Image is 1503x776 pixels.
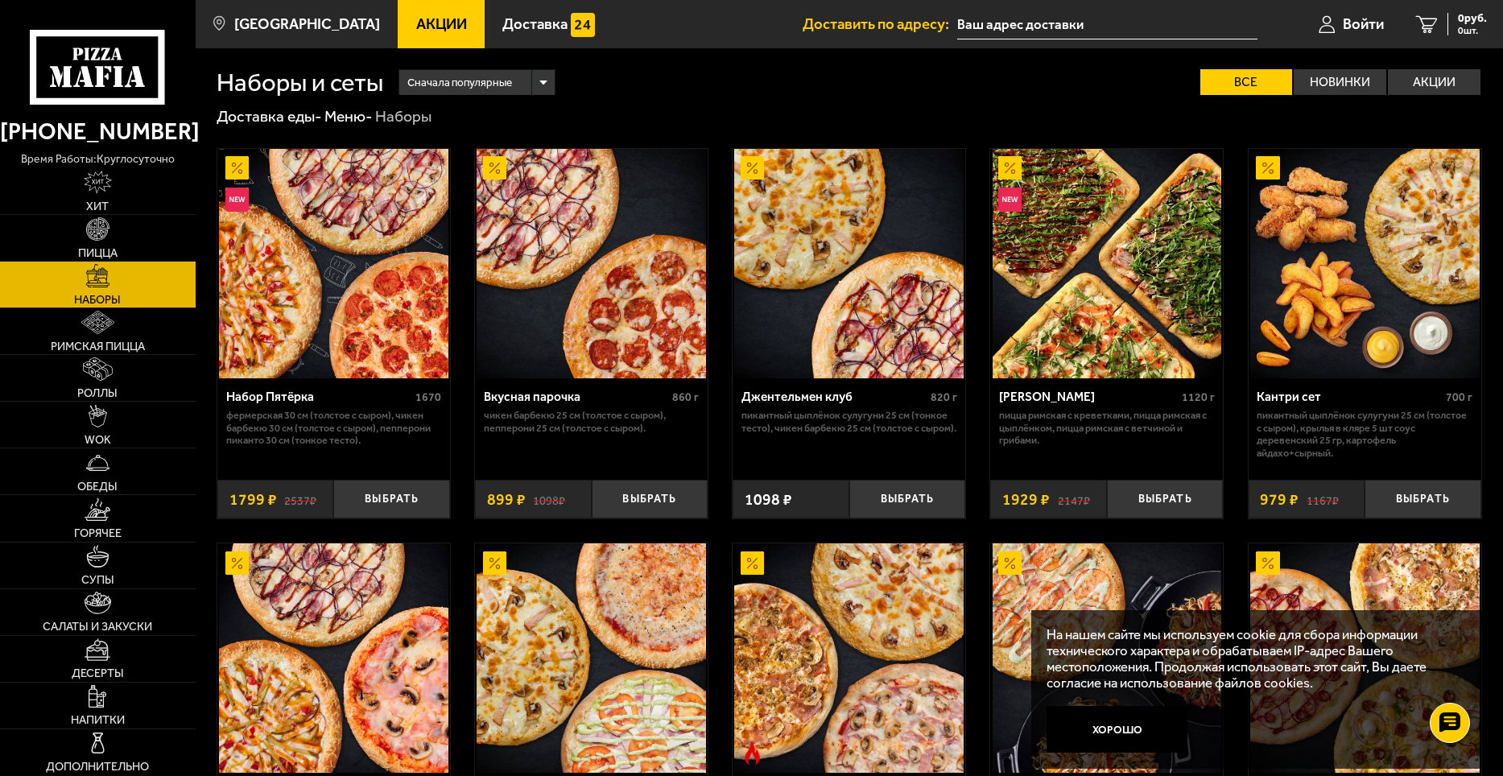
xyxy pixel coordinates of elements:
[1250,149,1480,378] img: Кантри сет
[990,543,1223,773] a: АкционныйВилла Капри
[1182,390,1215,404] span: 1120 г
[85,434,111,445] span: WOK
[407,68,512,97] span: Сначала популярные
[81,574,114,585] span: Супы
[1249,149,1481,378] a: АкционныйКантри сет
[217,107,322,126] a: Доставка еды-
[733,543,965,773] a: АкционныйОстрое блюдоТрио из Рио
[1294,69,1386,95] label: Новинки
[477,543,706,773] img: 3 пиццы
[1200,69,1293,95] label: Все
[931,390,957,404] span: 820 г
[415,390,441,404] span: 1670
[1458,26,1487,35] span: 0 шт.
[1307,492,1339,507] s: 1167 ₽
[77,481,118,492] span: Обеды
[217,70,383,95] h1: Наборы и сеты
[998,156,1022,180] img: Акционный
[217,543,450,773] a: АкционныйВилладжио
[1260,492,1299,507] span: 979 ₽
[592,480,708,518] button: Выбрать
[998,551,1022,575] img: Акционный
[487,492,526,507] span: 899 ₽
[74,294,121,305] span: Наборы
[284,492,316,507] s: 2537 ₽
[225,188,249,211] img: Новинка
[733,149,965,378] a: АкционныйДжентельмен клуб
[72,667,124,679] span: Десерты
[484,390,669,405] div: Вкусная парочка
[1256,156,1279,180] img: Акционный
[1047,626,1456,691] p: На нашем сайте мы используем cookie для сбора информации технического характера и обрабатываем IP...
[734,149,964,378] img: Джентельмен клуб
[998,188,1022,211] img: Новинка
[741,409,957,434] p: Пикантный цыплёнок сулугуни 25 см (тонкое тесто), Чикен Барбекю 25 см (толстое с сыром).
[324,107,373,126] a: Меню-
[745,492,792,507] span: 1098 ₽
[999,409,1215,447] p: Пицца Римская с креветками, Пицца Римская с цыплёнком, Пицца Римская с ветчиной и грибами.
[672,390,699,404] span: 860 г
[1257,390,1442,405] div: Кантри сет
[1365,480,1481,518] button: Выбрать
[217,149,450,378] a: АкционныйНовинкаНабор Пятёрка
[46,761,149,772] span: Дополнительно
[77,387,118,398] span: Роллы
[849,480,966,518] button: Выбрать
[1002,492,1050,507] span: 1929 ₽
[483,156,506,180] img: Акционный
[1249,543,1481,773] a: АкционныйДаВинчи сет
[1458,13,1487,24] span: 0 руб.
[234,17,380,32] span: [GEOGRAPHIC_DATA]
[734,543,964,773] img: Трио из Рио
[1388,69,1480,95] label: Акции
[533,492,565,507] s: 1098 ₽
[226,390,412,405] div: Набор Пятёрка
[219,149,448,378] img: Набор Пятёрка
[1343,17,1384,32] span: Войти
[1256,551,1279,575] img: Акционный
[741,741,764,765] img: Острое блюдо
[225,551,249,575] img: Акционный
[741,390,927,405] div: Джентельмен клуб
[1446,390,1472,404] span: 700 г
[502,17,568,32] span: Доставка
[741,156,764,180] img: Акционный
[229,492,277,507] span: 1799 ₽
[484,409,700,434] p: Чикен Барбекю 25 см (толстое с сыром), Пепперони 25 см (толстое с сыром).
[416,17,467,32] span: Акции
[375,106,431,126] div: Наборы
[475,543,708,773] a: Акционный3 пиццы
[51,341,145,352] span: Римская пицца
[1107,480,1224,518] button: Выбрать
[483,551,506,575] img: Акционный
[999,390,1178,405] div: [PERSON_NAME]
[993,149,1222,378] img: Мама Миа
[333,480,450,518] button: Выбрать
[741,551,764,575] img: Акционный
[226,409,442,447] p: Фермерская 30 см (толстое с сыром), Чикен Барбекю 30 см (толстое с сыром), Пепперони Пиканто 30 с...
[990,149,1223,378] a: АкционныйНовинкаМама Миа
[1047,706,1187,753] button: Хорошо
[1257,409,1472,459] p: Пикантный цыплёнок сулугуни 25 см (толстое с сыром), крылья в кляре 5 шт соус деревенский 25 гр, ...
[71,714,125,725] span: Напитки
[993,543,1222,773] img: Вилла Капри
[803,17,957,32] span: Доставить по адресу:
[1058,492,1090,507] s: 2147 ₽
[475,149,708,378] a: АкционныйВкусная парочка
[225,156,249,180] img: Акционный
[43,621,152,632] span: Салаты и закуски
[78,247,118,258] span: Пицца
[86,200,109,212] span: Хит
[219,543,448,773] img: Вилладжио
[477,149,706,378] img: Вкусная парочка
[74,527,122,539] span: Горячее
[1250,543,1480,773] img: ДаВинчи сет
[571,13,594,36] img: 15daf4d41897b9f0e9f617042186c801.svg
[957,10,1257,39] input: Ваш адрес доставки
